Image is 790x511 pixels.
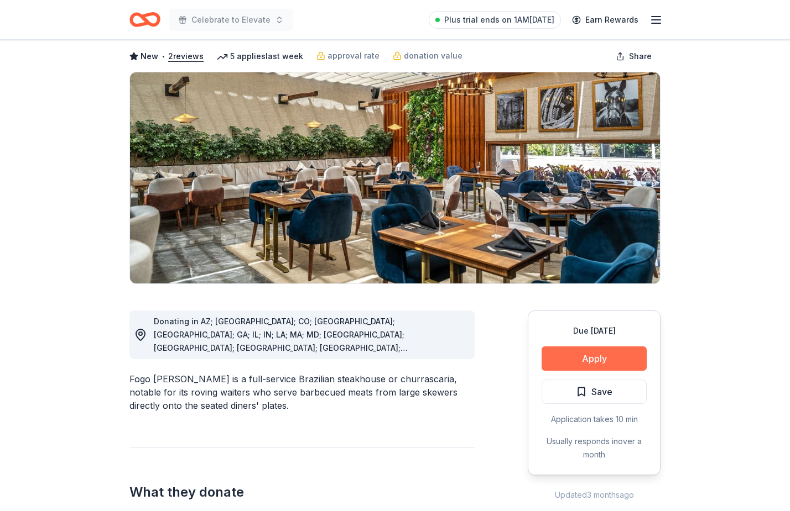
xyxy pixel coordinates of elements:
h2: What they donate [129,483,475,501]
div: Due [DATE] [542,324,647,338]
span: approval rate [328,49,380,62]
div: Updated 3 months ago [528,488,661,502]
button: 2reviews [168,50,204,63]
button: Apply [542,346,647,371]
a: donation value [393,49,462,62]
span: Plus trial ends on 1AM[DATE] [444,13,554,27]
span: Celebrate to Elevate [191,13,271,27]
span: donation value [404,49,462,62]
button: Celebrate to Elevate [169,9,293,31]
div: Fogo [PERSON_NAME] is a full-service Brazilian steakhouse or churrascaria, notable for its roving... [129,372,475,412]
img: Image for Fogo de Chao [130,72,660,283]
div: Usually responds in over a month [542,435,647,461]
a: approval rate [316,49,380,62]
span: New [141,50,158,63]
span: • [162,52,165,61]
span: Donating in AZ; [GEOGRAPHIC_DATA]; CO; [GEOGRAPHIC_DATA]; [GEOGRAPHIC_DATA]; GA; IL; IN; LA; MA; ... [154,317,416,392]
a: Earn Rewards [565,10,645,30]
button: Share [607,45,661,67]
span: Save [591,384,612,399]
div: Application takes 10 min [542,413,647,426]
button: Save [542,380,647,404]
span: Share [629,50,652,63]
a: Plus trial ends on 1AM[DATE] [429,11,561,29]
a: Home [129,7,160,33]
div: 5 applies last week [217,50,303,63]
